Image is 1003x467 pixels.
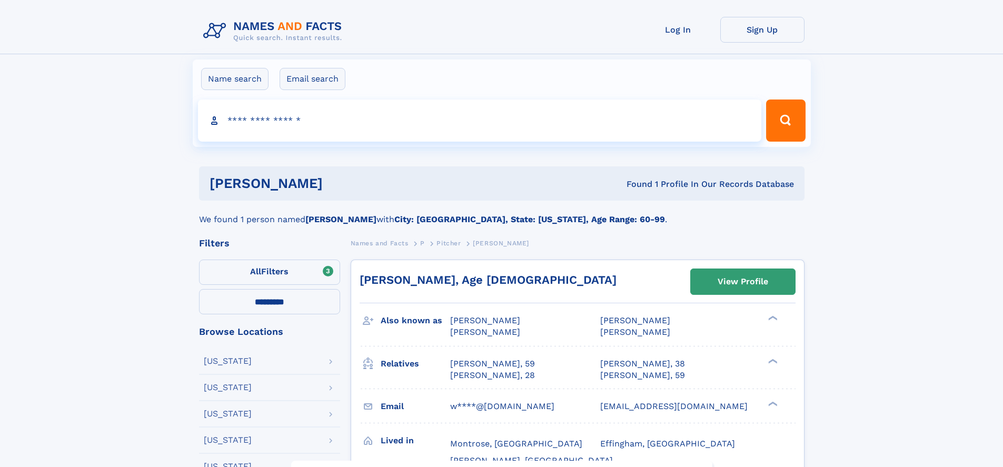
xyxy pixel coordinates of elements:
[766,400,778,407] div: ❯
[766,315,778,322] div: ❯
[199,327,340,336] div: Browse Locations
[474,178,794,190] div: Found 1 Profile In Our Records Database
[600,358,685,370] a: [PERSON_NAME], 38
[199,239,340,248] div: Filters
[636,17,720,43] a: Log In
[199,260,340,285] label: Filters
[204,383,252,392] div: [US_STATE]
[199,201,805,226] div: We found 1 person named with .
[201,68,269,90] label: Name search
[450,439,582,449] span: Montrose, [GEOGRAPHIC_DATA]
[436,236,461,250] a: Pitcher
[280,68,345,90] label: Email search
[450,315,520,325] span: [PERSON_NAME]
[360,273,617,286] a: [PERSON_NAME], Age [DEMOGRAPHIC_DATA]
[210,177,475,190] h1: [PERSON_NAME]
[450,358,535,370] a: [PERSON_NAME], 59
[420,236,425,250] a: P
[691,269,795,294] a: View Profile
[450,455,613,465] span: [PERSON_NAME], [GEOGRAPHIC_DATA]
[766,100,805,142] button: Search Button
[436,240,461,247] span: Pitcher
[199,17,351,45] img: Logo Names and Facts
[381,312,450,330] h3: Also known as
[381,432,450,450] h3: Lived in
[600,370,685,381] a: [PERSON_NAME], 59
[420,240,425,247] span: P
[381,355,450,373] h3: Relatives
[250,266,261,276] span: All
[600,439,735,449] span: Effingham, [GEOGRAPHIC_DATA]
[450,327,520,337] span: [PERSON_NAME]
[198,100,762,142] input: search input
[204,410,252,418] div: [US_STATE]
[381,398,450,415] h3: Email
[204,436,252,444] div: [US_STATE]
[718,270,768,294] div: View Profile
[600,315,670,325] span: [PERSON_NAME]
[351,236,409,250] a: Names and Facts
[766,357,778,364] div: ❯
[600,327,670,337] span: [PERSON_NAME]
[204,357,252,365] div: [US_STATE]
[473,240,529,247] span: [PERSON_NAME]
[305,214,376,224] b: [PERSON_NAME]
[394,214,665,224] b: City: [GEOGRAPHIC_DATA], State: [US_STATE], Age Range: 60-99
[720,17,805,43] a: Sign Up
[600,401,748,411] span: [EMAIL_ADDRESS][DOMAIN_NAME]
[450,370,535,381] a: [PERSON_NAME], 28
